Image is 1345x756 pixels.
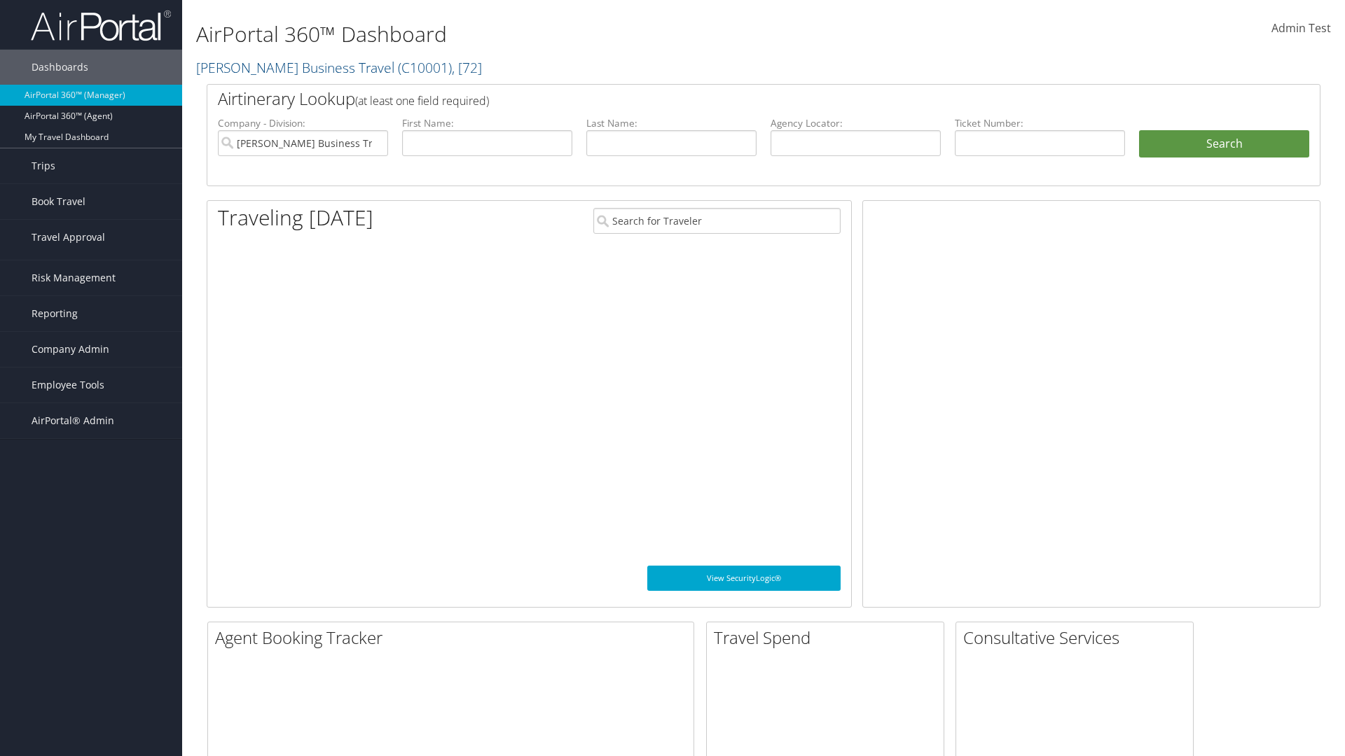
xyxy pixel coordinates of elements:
[196,58,482,77] a: [PERSON_NAME] Business Travel
[1139,130,1309,158] button: Search
[32,332,109,367] span: Company Admin
[32,148,55,183] span: Trips
[32,220,105,255] span: Travel Approval
[218,87,1217,111] h2: Airtinerary Lookup
[963,626,1193,650] h2: Consultative Services
[593,208,841,234] input: Search for Traveler
[215,626,694,650] h2: Agent Booking Tracker
[32,367,104,402] span: Employee Tools
[218,203,373,232] h1: Traveling [DATE]
[398,58,452,77] span: ( C10001 )
[452,58,482,77] span: , [ 72 ]
[955,116,1125,130] label: Ticket Number:
[196,20,953,49] h1: AirPortal 360™ Dashboard
[586,116,757,130] label: Last Name:
[1271,20,1331,36] span: Admin Test
[32,296,78,331] span: Reporting
[714,626,944,650] h2: Travel Spend
[1271,7,1331,50] a: Admin Test
[647,566,841,591] a: View SecurityLogic®
[402,116,572,130] label: First Name:
[218,116,388,130] label: Company - Division:
[31,9,171,42] img: airportal-logo.png
[355,93,489,108] span: (at least one field required)
[32,260,116,295] span: Risk Management
[32,50,88,85] span: Dashboards
[32,403,114,438] span: AirPortal® Admin
[32,184,85,219] span: Book Travel
[771,116,941,130] label: Agency Locator:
